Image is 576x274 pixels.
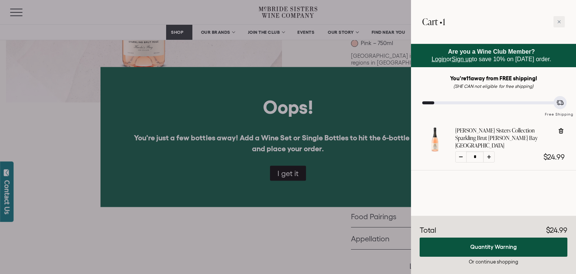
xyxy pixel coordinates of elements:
[546,226,567,234] span: $24.99
[450,75,537,81] strong: You're away from FREE shipping!
[420,258,567,265] div: Or continue shopping
[420,225,436,236] div: Total
[448,48,535,55] strong: Are you a Wine Club Member?
[453,84,534,89] em: (SHE CAN not eligible for free shipping)
[542,104,576,117] div: Free Shipping
[432,56,446,62] a: Login
[432,48,551,62] span: or to save 10% on [DATE] order.
[442,15,445,28] span: 1
[452,56,472,62] a: Sign up
[422,146,448,154] a: McBride Sisters Collection Sparkling Brut Rose Hawke's Bay NV
[543,153,565,161] span: $24.99
[422,11,445,32] h2: Cart •
[455,127,552,149] a: [PERSON_NAME] Sisters Collection Sparkling Brut [PERSON_NAME] Bay [GEOGRAPHIC_DATA]
[466,75,471,81] span: 11
[420,238,567,257] button: Quantity Warning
